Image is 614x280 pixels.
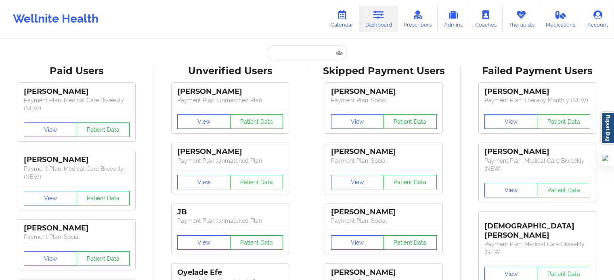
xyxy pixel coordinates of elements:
[77,191,130,205] button: Patient Data
[24,87,130,96] div: [PERSON_NAME]
[331,175,384,189] button: View
[383,175,437,189] button: Patient Data
[484,157,590,173] p: Payment Plan : Medical Care Biweekly (NEW)
[383,114,437,129] button: Patient Data
[331,217,437,225] p: Payment Plan : Social
[331,235,384,250] button: View
[230,175,283,189] button: Patient Data
[24,251,77,266] button: View
[484,183,538,197] button: View
[24,122,77,137] button: View
[325,6,359,32] a: Calendar
[77,122,130,137] button: Patient Data
[24,155,130,164] div: [PERSON_NAME]
[484,87,590,96] div: [PERSON_NAME]
[601,112,614,144] a: Report Bug
[6,65,148,77] div: Paid Users
[177,268,283,277] div: Oyelade Efe
[177,217,283,225] p: Payment Plan : Unmatched Plan
[503,6,540,32] a: Therapists
[230,235,283,250] button: Patient Data
[159,65,301,77] div: Unverified Users
[537,114,590,129] button: Patient Data
[484,216,590,240] div: [DEMOGRAPHIC_DATA][PERSON_NAME]
[383,235,437,250] button: Patient Data
[177,175,231,189] button: View
[177,157,283,165] p: Payment Plan : Unmatched Plan
[177,114,231,129] button: View
[24,165,130,181] p: Payment Plan : Medical Care Biweekly (NEW)
[466,65,608,77] div: Failed Payment Users
[438,6,469,32] a: Admins
[331,96,437,104] p: Payment Plan : Social
[177,87,283,96] div: [PERSON_NAME]
[24,191,77,205] button: View
[331,87,437,96] div: [PERSON_NAME]
[24,233,130,241] p: Payment Plan : Social
[484,147,590,156] div: [PERSON_NAME]
[581,6,614,32] a: Account
[331,157,437,165] p: Payment Plan : Social
[359,6,398,32] a: Dashboard
[177,207,283,217] div: JB
[77,251,130,266] button: Patient Data
[398,6,438,32] a: Prescribers
[24,224,130,233] div: [PERSON_NAME]
[484,114,538,129] button: View
[24,96,130,112] p: Payment Plan : Medical Care Biweekly (NEW)
[230,114,283,129] button: Patient Data
[537,183,590,197] button: Patient Data
[331,147,437,156] div: [PERSON_NAME]
[469,6,503,32] a: Coaches
[177,235,231,250] button: View
[331,268,437,277] div: [PERSON_NAME]
[484,96,590,104] p: Payment Plan : Therapy Monthly (NEW)
[484,240,590,256] p: Payment Plan : Medical Care Biweekly (NEW)
[177,96,283,104] p: Payment Plan : Unmatched Plan
[540,6,582,32] a: Medications
[177,147,283,156] div: [PERSON_NAME]
[331,207,437,217] div: [PERSON_NAME]
[313,65,455,77] div: Skipped Payment Users
[331,114,384,129] button: View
